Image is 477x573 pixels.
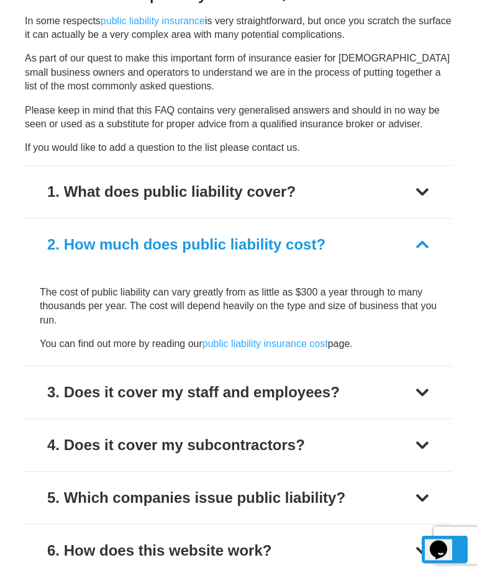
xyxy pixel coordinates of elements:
[25,367,452,419] button: 3. Does it cover my staff and employees?
[47,382,340,404] div: 3. Does it cover my staff and employees?
[25,52,452,94] p: As part of our quest to make this important form of insurance easier for [DEMOGRAPHIC_DATA] small...
[25,420,452,472] button: 4. Does it cover my subcontractors?
[425,523,465,561] iframe: chat widget
[47,487,345,510] div: 5. Which companies issue public liability?
[25,104,452,132] p: Please keep in mind that this FAQ contains very generalised answers and should in no way be seen ...
[25,219,452,271] button: 2. How much does public liability cost?
[202,339,328,350] a: public liability insurance cost
[47,234,325,256] div: 2. How much does public liability cost?
[101,16,205,27] a: public liability insurance
[40,338,437,351] p: You can find out more by reading our page.
[47,540,271,562] div: 6. How does this website work?
[422,536,468,564] a: Back to top
[47,181,296,204] div: 1. What does public liability cover?
[25,472,452,525] button: 5. Which companies issue public liability?
[25,15,452,43] p: In some respects is very straightforward, but once you scratch the surface it can actually be a v...
[25,142,452,155] p: If you would like to add a question to the list please contact us.
[25,166,452,219] button: 1. What does public liability cover?
[40,286,437,328] p: The cost of public liability can vary greatly from as little as $300 a year through to many thous...
[47,435,305,457] div: 4. Does it cover my subcontractors?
